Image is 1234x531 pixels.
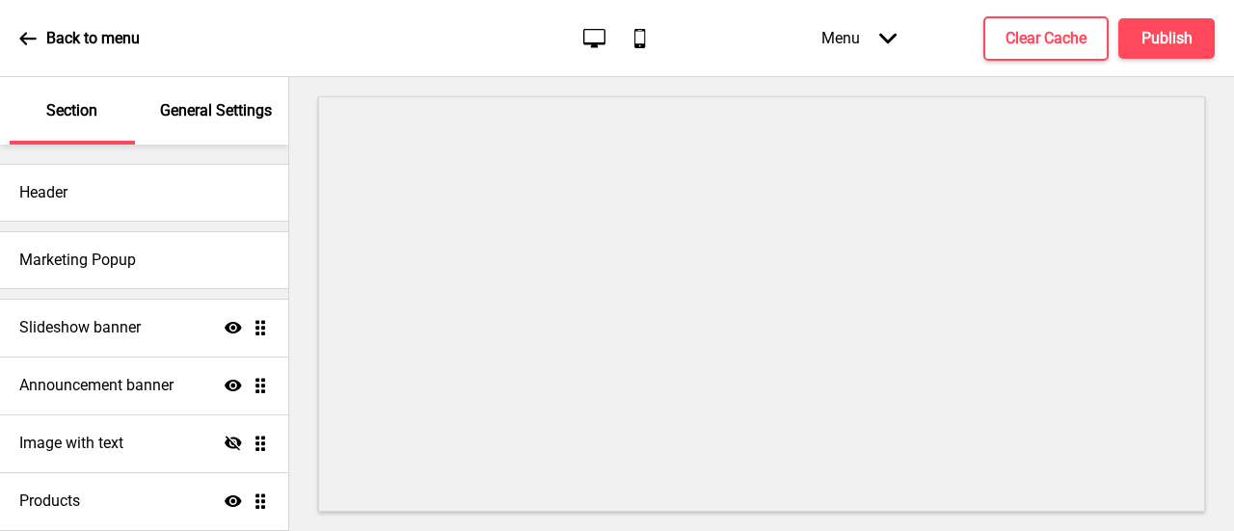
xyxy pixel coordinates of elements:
[160,100,272,121] p: General Settings
[19,182,67,203] h4: Header
[802,10,916,66] div: Menu
[19,13,140,65] a: Back to menu
[19,250,136,271] h4: Marketing Popup
[983,16,1109,61] button: Clear Cache
[1006,28,1086,49] h4: Clear Cache
[19,375,174,396] h4: Announcement banner
[46,100,97,121] p: Section
[1118,18,1215,59] button: Publish
[46,28,140,49] p: Back to menu
[19,433,123,454] h4: Image with text
[1141,28,1193,49] h4: Publish
[19,317,141,338] h4: Slideshow banner
[19,491,80,512] h4: Products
